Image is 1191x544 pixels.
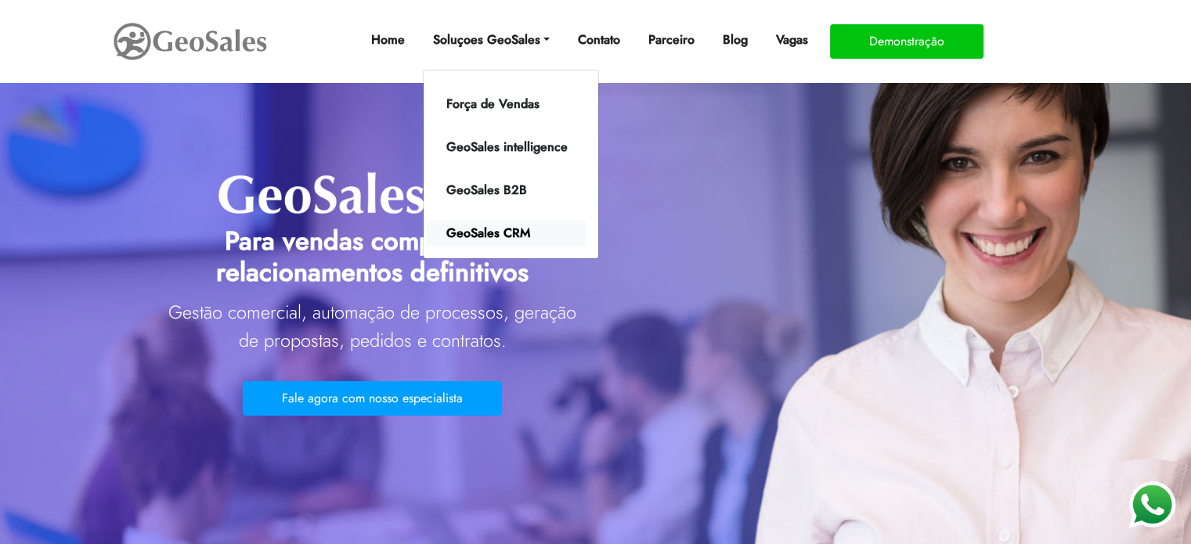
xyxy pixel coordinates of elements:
[112,20,269,63] img: GeoSales
[427,178,586,203] a: GeoSales B2B
[427,221,586,246] a: GeoSales CRM
[426,24,555,56] a: Soluçoes GeoSales
[364,24,410,56] a: Home
[770,24,814,56] a: Vagas
[830,24,983,59] button: Demonstração
[716,24,754,56] a: Blog
[216,171,529,214] img: geo-crm.png
[427,135,586,160] a: GeoSales intelligence
[427,92,586,117] a: Força de Vendas
[161,214,584,296] h1: Para vendas complexas, e relacionamentos definitivos
[161,299,584,355] p: Gestão comercial, automação de processos, geração de propostas, pedidos e contratos.
[572,24,626,56] a: Contato
[642,24,701,56] a: Parceiro
[1128,481,1176,529] img: WhatsApp
[243,381,502,416] button: Fale agora com nosso especialista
